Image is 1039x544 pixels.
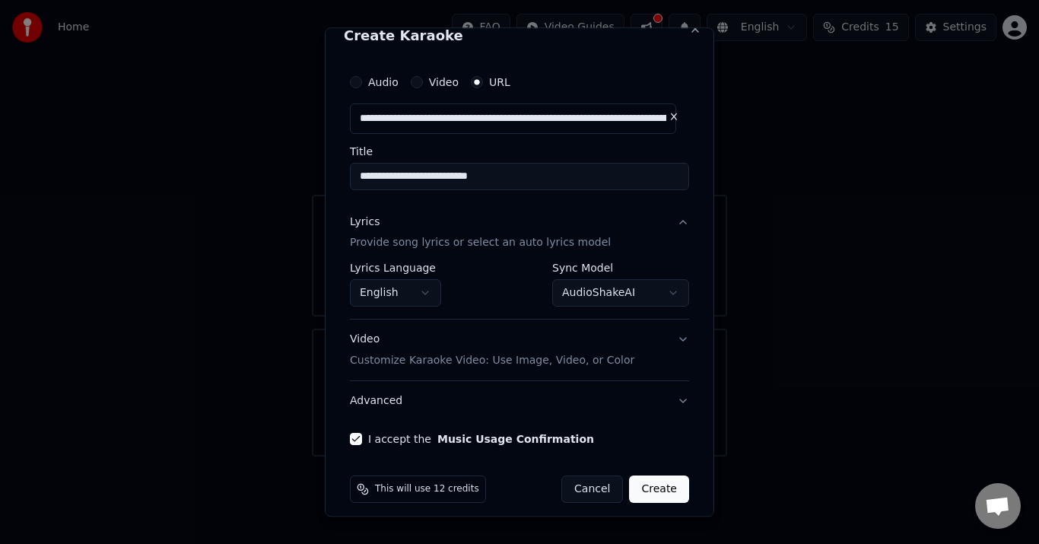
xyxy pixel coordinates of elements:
p: Provide song lyrics or select an auto lyrics model [350,236,611,251]
button: LyricsProvide song lyrics or select an auto lyrics model [350,202,689,263]
button: I accept the [437,434,594,445]
div: LyricsProvide song lyrics or select an auto lyrics model [350,263,689,320]
button: VideoCustomize Karaoke Video: Use Image, Video, or Color [350,320,689,381]
button: Advanced [350,382,689,422]
label: Title [350,146,689,157]
label: Video [429,77,459,87]
div: Lyrics [350,215,380,230]
div: Video [350,332,634,369]
button: Cancel [561,476,623,504]
label: Sync Model [552,263,689,274]
span: This will use 12 credits [375,484,479,496]
label: URL [489,77,510,87]
label: I accept the [368,434,594,445]
p: Customize Karaoke Video: Use Image, Video, or Color [350,354,634,369]
label: Audio [368,77,399,87]
label: Lyrics Language [350,263,441,274]
h2: Create Karaoke [344,29,695,43]
button: Create [629,476,689,504]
